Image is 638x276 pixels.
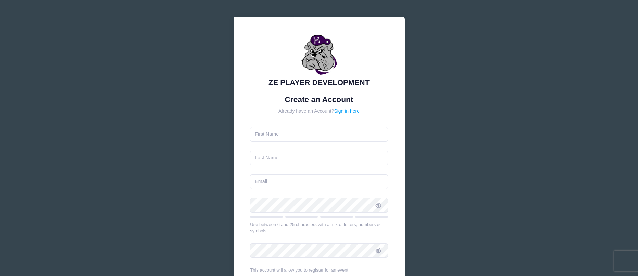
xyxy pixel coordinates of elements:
[250,77,388,88] div: ZE PLAYER DEVELOPMENT
[250,151,388,165] input: Last Name
[250,174,388,189] input: Email
[299,34,340,75] img: ZE PLAYER DEVELOPMENT
[250,267,388,274] div: This account will allow you to register for an event.
[250,95,388,104] h1: Create an Account
[334,108,360,114] a: Sign in here
[250,108,388,115] div: Already have an Account?
[250,127,388,142] input: First Name
[250,221,388,235] div: Use between 6 and 25 characters with a mix of letters, numbers & symbols.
